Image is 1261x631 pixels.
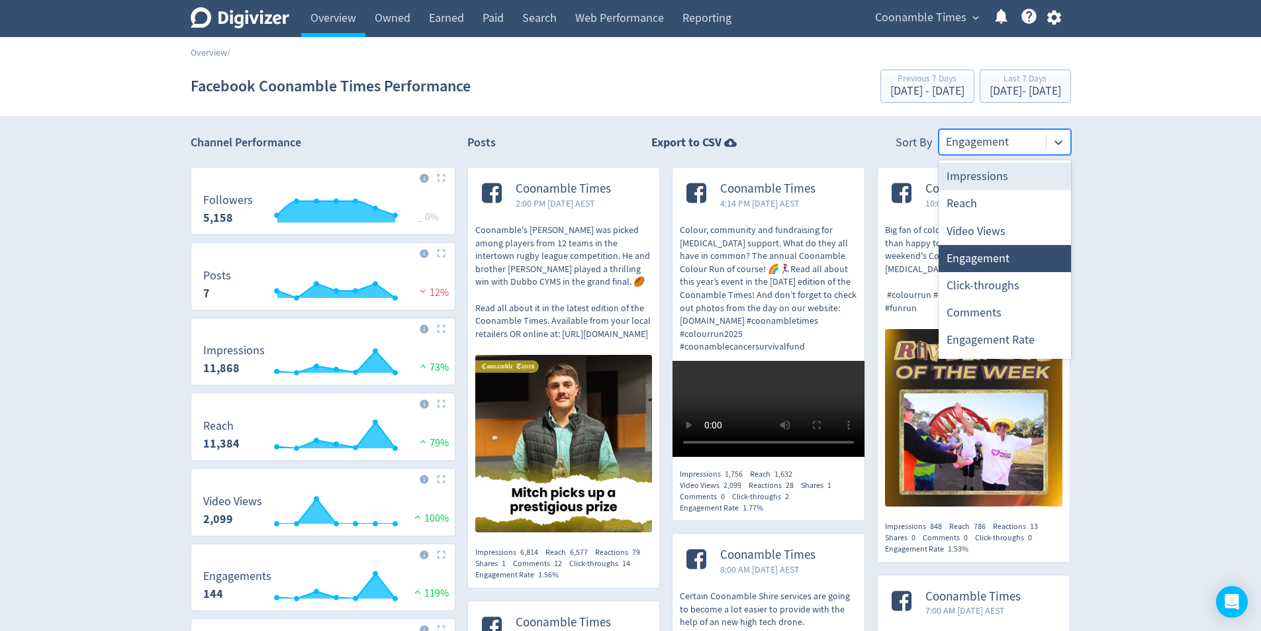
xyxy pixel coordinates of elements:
[513,558,569,569] div: Comments
[197,495,449,530] svg: Video Views 2,099
[203,360,240,376] strong: 11,868
[203,418,240,434] dt: Reach
[930,521,942,532] span: 848
[885,532,923,544] div: Shares
[680,491,732,503] div: Comments
[227,46,230,58] span: /
[416,286,449,299] span: 12%
[437,249,445,258] img: Placeholder
[203,268,231,283] dt: Posts
[875,7,966,28] span: Coonamble Times
[880,70,974,103] button: Previous 7 Days[DATE] - [DATE]
[939,245,1071,272] div: Engagement
[475,569,566,581] div: Engagement Rate
[827,480,831,491] span: 1
[191,46,227,58] a: Overview
[516,615,611,630] span: Coonamble Times
[502,558,506,569] span: 1
[925,181,1021,197] span: Coonamble Times
[416,361,449,374] span: 73%
[732,491,796,503] div: Click-throughs
[990,85,1061,97] div: [DATE] - [DATE]
[191,65,471,107] h1: Facebook Coonamble Times Performance
[680,503,771,514] div: Engagement Rate
[911,532,915,543] span: 0
[203,343,265,358] dt: Impressions
[197,344,449,379] svg: Impressions 11,868
[203,210,233,226] strong: 5,158
[569,558,637,569] div: Click-throughs
[570,547,588,558] span: 6,577
[680,469,750,480] div: Impressions
[191,134,455,151] h2: Channel Performance
[786,480,794,491] span: 28
[651,134,722,151] strong: Export to CSV
[418,211,439,224] span: _ 0%
[925,589,1021,605] span: Coonamble Times
[437,324,445,333] img: Placeholder
[939,326,1071,354] div: Engagement Rate
[885,544,976,555] div: Engagement Rate
[939,190,1071,217] div: Reach
[437,550,445,559] img: Placeholder
[411,587,449,600] span: 119%
[632,547,640,558] span: 79
[673,168,864,461] a: Coonamble Times4:14 PM [DATE] AESTColour, community and fundraising for [MEDICAL_DATA] support. W...
[203,511,233,527] strong: 2,099
[720,197,816,210] span: 4:14 PM [DATE] AEST
[468,168,660,536] a: Coonamble Times2:00 PM [DATE] AESTCoonamble's [PERSON_NAME] was picked among players from 12 team...
[416,286,430,296] img: negative-performance.svg
[554,558,562,569] span: 12
[1030,521,1038,532] span: 13
[885,224,1062,315] p: Big fan of colour, [PERSON_NAME], was more than happy to be covered in the stuff at last weekend'...
[896,134,932,155] div: Sort By
[785,491,789,502] span: 2
[516,181,611,197] span: Coonamble Times
[1028,532,1032,543] span: 0
[720,181,816,197] span: Coonamble Times
[721,491,725,502] span: 0
[949,521,993,532] div: Reach
[939,163,1071,190] div: Impressions
[724,480,741,491] span: 2,099
[520,547,538,558] span: 6,814
[725,469,743,479] span: 1,756
[993,521,1045,532] div: Reactions
[197,269,449,305] svg: Posts 7
[545,547,595,558] div: Reach
[437,475,445,483] img: Placeholder
[197,570,449,605] svg: Engagements 144
[203,569,271,584] dt: Engagements
[975,532,1039,544] div: Click-throughs
[750,469,800,480] div: Reach
[743,503,763,513] span: 1.77%
[416,361,430,371] img: positive-performance.svg
[516,197,611,210] span: 2:00 PM [DATE] AEST
[885,521,949,532] div: Impressions
[203,193,253,208] dt: Followers
[720,563,816,576] span: 8:00 AM [DATE] AEST
[970,12,982,24] span: expand_more
[890,74,964,85] div: Previous 7 Days
[939,272,1071,299] div: Click-throughs
[203,494,262,509] dt: Video Views
[680,480,749,491] div: Video Views
[197,194,449,229] svg: Followers 5,158
[437,399,445,408] img: Placeholder
[538,569,559,580] span: 1.56%
[890,85,964,97] div: [DATE] - [DATE]
[203,436,240,452] strong: 11,384
[475,547,545,558] div: Impressions
[948,544,968,554] span: 1.53%
[964,532,968,543] span: 0
[622,558,630,569] span: 14
[475,558,513,569] div: Shares
[416,436,430,446] img: positive-performance.svg
[925,197,1021,210] span: 10:00 AM [DATE] AEST
[411,512,449,525] span: 100%
[878,168,1070,510] a: Coonamble Times10:00 AM [DATE] AESTBig fan of colour, [PERSON_NAME], was more than happy to be co...
[467,134,496,155] h2: Posts
[870,7,982,28] button: Coonamble Times
[774,469,792,479] span: 1,632
[925,604,1021,617] span: 7:00 AM [DATE] AEST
